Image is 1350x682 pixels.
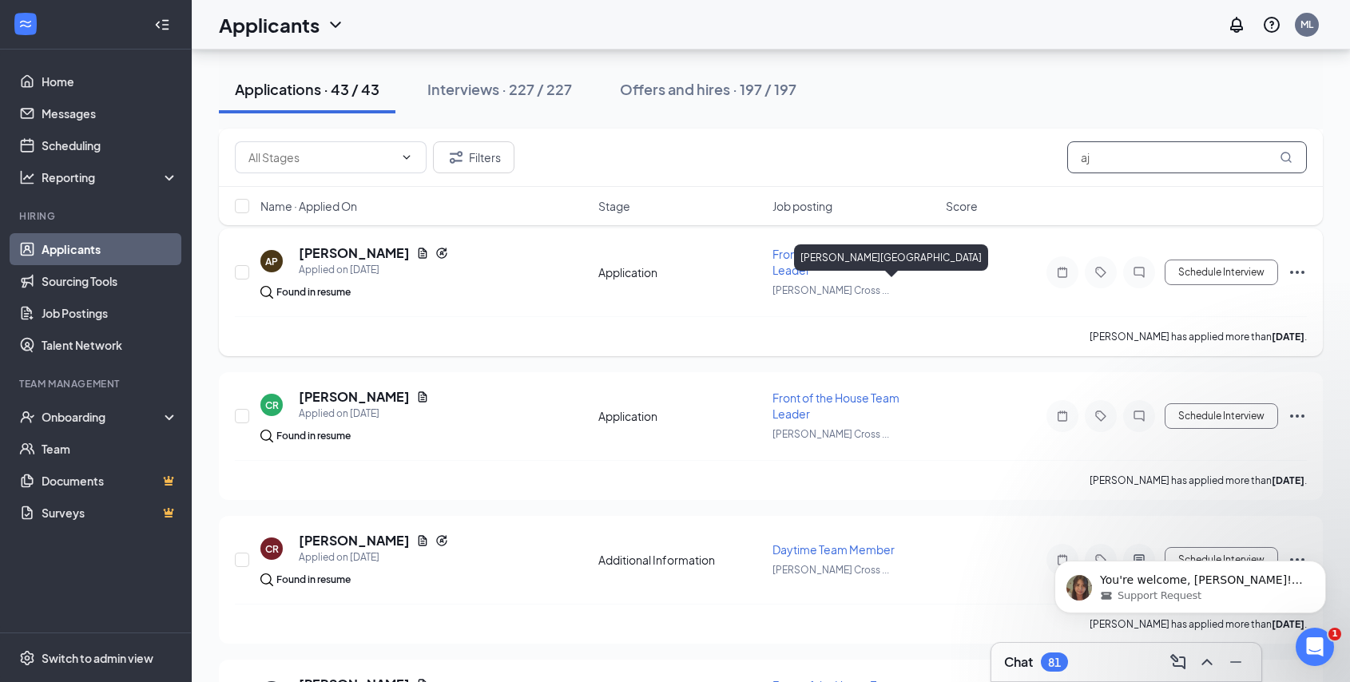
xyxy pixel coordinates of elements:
button: ComposeMessage [1165,649,1191,675]
div: Applied on [DATE] [299,406,429,422]
svg: Note [1053,266,1072,279]
button: ChevronUp [1194,649,1220,675]
span: Name · Applied On [260,198,357,214]
div: Applied on [DATE] [299,262,448,278]
svg: Document [416,247,429,260]
h5: [PERSON_NAME] [299,244,410,262]
iframe: Intercom notifications message [1030,527,1350,639]
div: Onboarding [42,409,165,425]
a: SurveysCrown [42,497,178,529]
div: ML [1300,18,1313,31]
svg: Collapse [154,17,170,33]
a: Applicants [42,233,178,265]
span: Score [946,198,978,214]
svg: Document [416,534,429,547]
input: All Stages [248,149,394,166]
div: CR [265,542,279,556]
a: Home [42,65,178,97]
div: 81 [1048,656,1061,669]
span: [PERSON_NAME] Cross ... [772,428,889,440]
svg: Analysis [19,169,35,185]
span: 1 [1328,628,1341,640]
span: [PERSON_NAME] Cross ... [772,284,889,296]
b: [DATE] [1272,331,1304,343]
div: Applied on [DATE] [299,549,448,565]
svg: Note [1053,410,1072,422]
span: Daytime Team Member [772,542,895,557]
span: Stage [598,198,630,214]
button: Schedule Interview [1165,403,1278,429]
div: [PERSON_NAME][GEOGRAPHIC_DATA] [794,244,988,271]
iframe: Intercom live chat [1296,628,1334,666]
h5: [PERSON_NAME] [299,532,410,549]
div: Reporting [42,169,179,185]
svg: Document [416,391,429,403]
svg: ChevronDown [400,151,413,164]
div: AP [265,255,278,268]
svg: ChatInactive [1130,410,1149,422]
div: Additional Information [598,552,763,568]
img: search.bf7aa3482b7795d4f01b.svg [260,286,273,299]
button: Schedule Interview [1165,260,1278,285]
a: Talent Network [42,329,178,361]
span: Front of the House Team Leader [772,391,899,421]
svg: WorkstreamLogo [18,16,34,32]
a: Sourcing Tools [42,265,178,297]
div: Offers and hires · 197 / 197 [620,79,796,99]
div: Hiring [19,209,175,223]
a: Scheduling [42,129,178,161]
svg: Tag [1091,266,1110,279]
a: Messages [42,97,178,129]
h1: Applicants [219,11,320,38]
svg: Notifications [1227,15,1246,34]
button: Minimize [1223,649,1249,675]
svg: QuestionInfo [1262,15,1281,34]
svg: ChevronDown [326,15,345,34]
div: Switch to admin view [42,650,153,666]
svg: Settings [19,650,35,666]
svg: Ellipses [1288,406,1307,426]
svg: Tag [1091,410,1110,422]
b: [DATE] [1272,474,1304,486]
svg: Reapply [435,534,448,547]
div: Applications · 43 / 43 [235,79,379,99]
a: Team [42,433,178,465]
svg: Reapply [435,247,448,260]
div: Application [598,408,763,424]
div: Found in resume [276,428,351,444]
button: Filter Filters [433,141,514,173]
svg: MagnifyingGlass [1280,151,1292,164]
svg: ChatInactive [1130,266,1149,279]
p: [PERSON_NAME] has applied more than . [1090,330,1307,343]
a: DocumentsCrown [42,465,178,497]
input: Search in applications [1067,141,1307,173]
img: search.bf7aa3482b7795d4f01b.svg [260,573,273,586]
div: CR [265,398,279,412]
svg: UserCheck [19,409,35,425]
svg: ComposeMessage [1169,652,1188,672]
div: Found in resume [276,284,351,300]
div: Found in resume [276,572,351,588]
h3: Chat [1004,653,1033,671]
div: Team Management [19,377,175,391]
p: [PERSON_NAME] has applied more than . [1090,474,1307,487]
div: Interviews · 227 / 227 [427,79,572,99]
div: Application [598,264,763,280]
svg: Ellipses [1288,263,1307,282]
svg: Filter [447,148,466,167]
span: Front of the House Team Leader [772,247,899,277]
h5: [PERSON_NAME] [299,388,410,406]
svg: Minimize [1226,652,1245,672]
span: Job posting [772,198,832,214]
svg: ChevronUp [1197,652,1217,672]
span: [PERSON_NAME] Cross ... [772,564,889,576]
a: Job Postings [42,297,178,329]
img: search.bf7aa3482b7795d4f01b.svg [260,430,273,442]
